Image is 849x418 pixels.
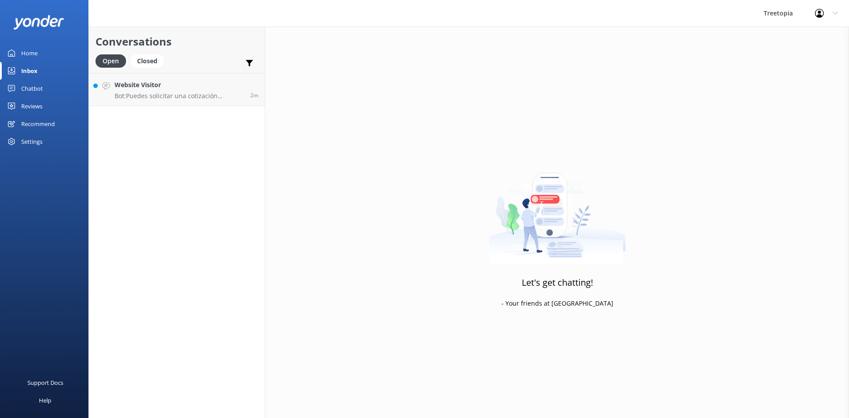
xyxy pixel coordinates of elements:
img: artwork of a man stealing a conversation from at giant smartphone [489,154,626,265]
img: yonder-white-logo.png [13,15,64,30]
p: - Your friends at [GEOGRAPHIC_DATA] [501,299,613,308]
div: Settings [21,133,42,150]
div: Chatbot [21,80,43,97]
div: Closed [130,54,164,68]
div: Open [96,54,126,68]
div: Help [39,391,51,409]
a: Website VisitorBot:Puedes solicitar una cotización enviando un correo a [EMAIL_ADDRESS][DOMAIN_NA... [89,73,265,106]
span: Sep 03 2025 09:13am (UTC -06:00) America/Mexico_City [250,92,258,99]
p: Bot: Puedes solicitar una cotización enviando un correo a [EMAIL_ADDRESS][DOMAIN_NAME]. [115,92,244,100]
a: Closed [130,56,168,65]
div: Home [21,44,38,62]
h4: Website Visitor [115,80,244,90]
h3: Let's get chatting! [522,276,593,290]
div: Support Docs [27,374,63,391]
a: Open [96,56,130,65]
div: Inbox [21,62,38,80]
h2: Conversations [96,33,258,50]
div: Recommend [21,115,55,133]
div: Reviews [21,97,42,115]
